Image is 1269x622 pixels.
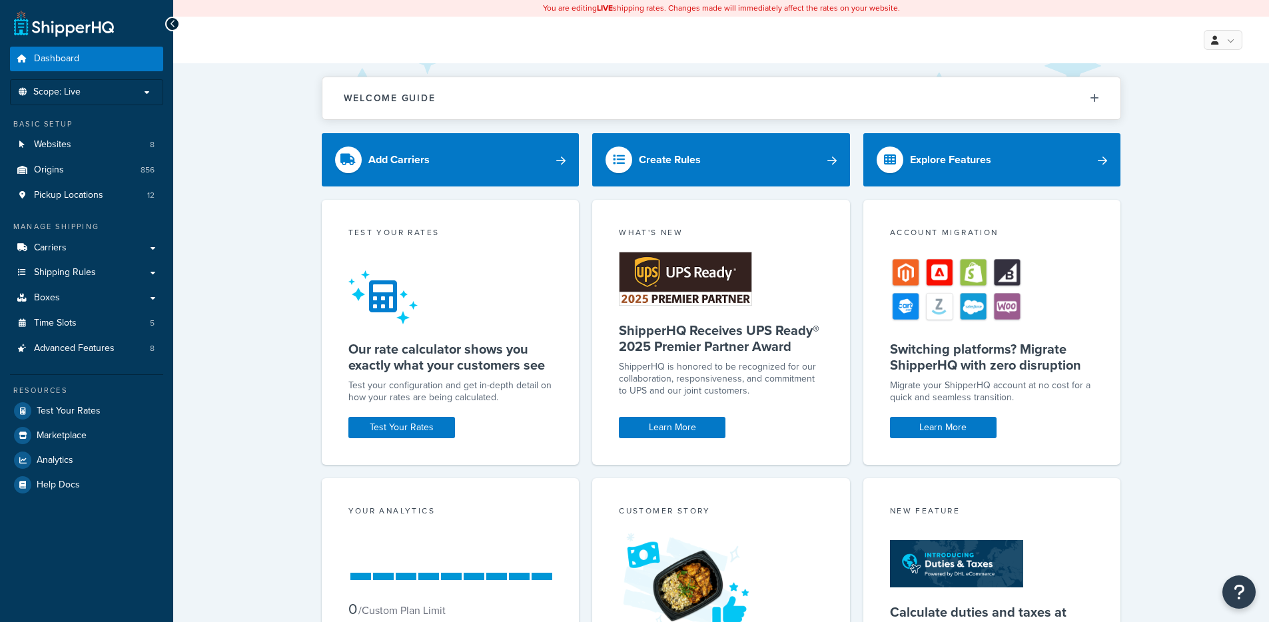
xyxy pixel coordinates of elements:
a: Create Rules [592,133,850,186]
span: Help Docs [37,479,80,491]
span: Scope: Live [33,87,81,98]
b: LIVE [597,2,613,14]
div: Account Migration [890,226,1094,242]
span: Origins [34,164,64,176]
span: Carriers [34,242,67,254]
a: Analytics [10,448,163,472]
a: Boxes [10,286,163,310]
h5: Our rate calculator shows you exactly what your customers see [348,341,553,373]
a: Origins856 [10,158,163,182]
span: Websites [34,139,71,151]
p: ShipperHQ is honored to be recognized for our collaboration, responsiveness, and commitment to UP... [619,361,823,397]
div: Manage Shipping [10,221,163,232]
span: 12 [147,190,155,201]
small: / Custom Plan Limit [358,603,446,618]
a: Add Carriers [322,133,580,186]
span: 5 [150,318,155,329]
div: Your Analytics [348,505,553,520]
div: Create Rules [639,151,701,169]
button: Welcome Guide [322,77,1120,119]
span: 8 [150,139,155,151]
div: Customer Story [619,505,823,520]
a: Websites8 [10,133,163,157]
div: Migrate your ShipperHQ account at no cost for a quick and seamless transition. [890,380,1094,404]
a: Advanced Features8 [10,336,163,361]
span: Advanced Features [34,343,115,354]
a: Pickup Locations12 [10,183,163,208]
a: Marketplace [10,424,163,448]
div: Resources [10,385,163,396]
li: Websites [10,133,163,157]
li: Pickup Locations [10,183,163,208]
a: Shipping Rules [10,260,163,285]
a: Learn More [619,417,725,438]
span: 0 [348,598,357,620]
span: Time Slots [34,318,77,329]
a: Test Your Rates [348,417,455,438]
div: Basic Setup [10,119,163,130]
a: Learn More [890,417,997,438]
div: Add Carriers [368,151,430,169]
span: Dashboard [34,53,79,65]
h5: Switching platforms? Migrate ShipperHQ with zero disruption [890,341,1094,373]
div: Explore Features [910,151,991,169]
a: Time Slots5 [10,311,163,336]
span: Test Your Rates [37,406,101,417]
a: Explore Features [863,133,1121,186]
h2: Welcome Guide [344,93,436,103]
span: Boxes [34,292,60,304]
li: Advanced Features [10,336,163,361]
span: 856 [141,164,155,176]
a: Dashboard [10,47,163,71]
a: Test Your Rates [10,399,163,423]
span: Pickup Locations [34,190,103,201]
h5: ShipperHQ Receives UPS Ready® 2025 Premier Partner Award [619,322,823,354]
span: 8 [150,343,155,354]
button: Open Resource Center [1222,575,1256,609]
span: Shipping Rules [34,267,96,278]
div: Test your configuration and get in-depth detail on how your rates are being calculated. [348,380,553,404]
div: New Feature [890,505,1094,520]
span: Marketplace [37,430,87,442]
a: Carriers [10,236,163,260]
li: Origins [10,158,163,182]
a: Help Docs [10,473,163,497]
div: Test your rates [348,226,553,242]
div: What's New [619,226,823,242]
span: Analytics [37,455,73,466]
li: Time Slots [10,311,163,336]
